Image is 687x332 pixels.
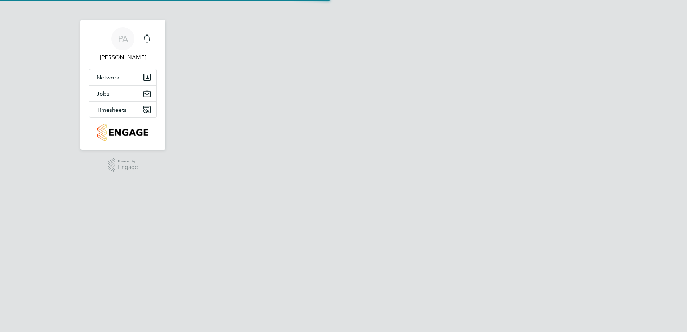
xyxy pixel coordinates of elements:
span: Network [97,74,119,81]
span: Jobs [97,90,109,97]
span: Powered by [118,158,138,165]
span: PA [118,34,128,43]
button: Network [89,69,156,85]
button: Timesheets [89,102,156,117]
a: Powered byEngage [108,158,138,172]
button: Jobs [89,86,156,101]
img: countryside-properties-logo-retina.png [97,124,148,141]
span: Pablo Afzal [89,53,157,62]
span: Timesheets [97,106,126,113]
a: Go to home page [89,124,157,141]
nav: Main navigation [80,20,165,150]
span: Engage [118,164,138,170]
a: PA[PERSON_NAME] [89,27,157,62]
